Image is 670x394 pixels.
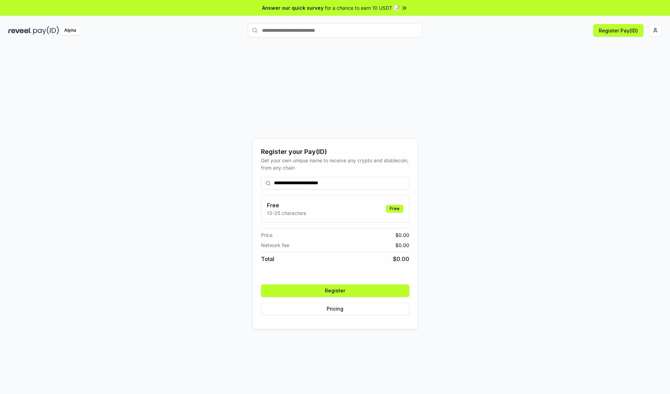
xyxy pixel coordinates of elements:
[325,4,400,12] span: for a chance to earn 10 USDT 📝
[386,205,403,213] div: Free
[262,4,323,12] span: Answer our quick survey
[261,255,274,263] span: Total
[261,231,273,239] span: Price
[393,255,409,263] span: $ 0.00
[8,26,32,35] img: reveel_dark
[60,26,80,35] div: Alpha
[395,231,409,239] span: $ 0.00
[395,241,409,249] span: $ 0.00
[267,209,306,217] p: 13-25 characters
[267,201,306,209] h3: Free
[33,26,59,35] img: pay_id
[261,284,409,297] button: Register
[593,24,643,37] button: Register Pay(ID)
[261,303,409,315] button: Pricing
[261,241,289,249] span: Network fee
[261,157,409,171] div: Get your own unique name to receive any crypto and stablecoin, from any chain
[261,147,409,157] div: Register your Pay(ID)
